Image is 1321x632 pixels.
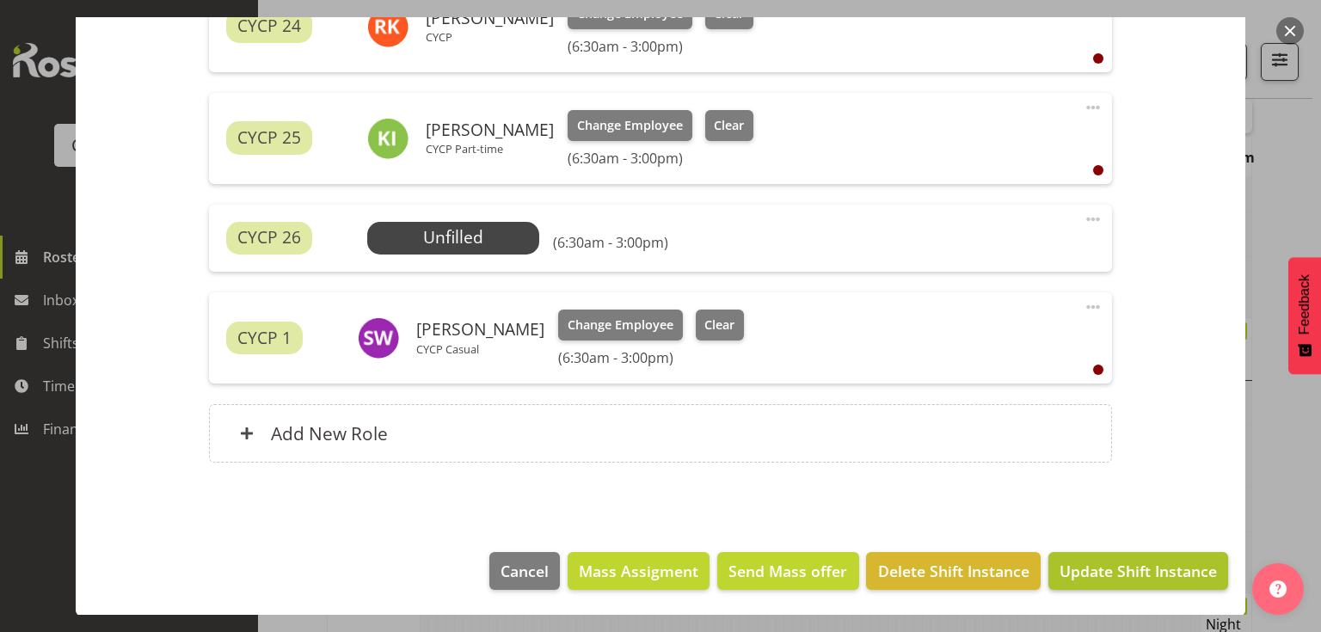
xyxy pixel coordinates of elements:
[1288,257,1321,374] button: Feedback - Show survey
[705,110,754,141] button: Clear
[237,126,301,150] span: CYCP 25
[426,120,554,139] h6: [PERSON_NAME]
[568,150,753,167] h6: (6:30am - 3:00pm)
[577,116,683,135] span: Change Employee
[1093,53,1103,64] div: User is clocked out
[416,342,544,356] p: CYCP Casual
[558,349,744,366] h6: (6:30am - 3:00pm)
[704,316,734,334] span: Clear
[1297,274,1312,334] span: Feedback
[237,326,292,351] span: CYCP 1
[501,560,549,582] span: Cancel
[1093,165,1103,175] div: User is clocked out
[728,560,847,582] span: Send Mass offer
[271,422,388,445] h6: Add New Role
[568,316,673,334] span: Change Employee
[568,38,753,55] h6: (6:30am - 3:00pm)
[568,552,710,590] button: Mass Assigment
[1060,560,1217,582] span: Update Shift Instance
[1048,552,1228,590] button: Update Shift Instance
[423,225,483,249] span: Unfilled
[714,116,744,135] span: Clear
[426,30,554,44] p: CYCP
[579,560,698,582] span: Mass Assigment
[426,9,554,28] h6: [PERSON_NAME]
[358,317,399,359] img: sophie-walton8494.jpg
[367,6,409,47] img: ruby-kerr10353.jpg
[1269,580,1287,598] img: help-xxl-2.png
[553,234,668,251] h6: (6:30am - 3:00pm)
[1093,365,1103,375] div: User is clocked out
[558,310,683,341] button: Change Employee
[866,552,1040,590] button: Delete Shift Instance
[416,320,544,339] h6: [PERSON_NAME]
[237,225,301,250] span: CYCP 26
[717,552,858,590] button: Send Mass offer
[568,110,692,141] button: Change Employee
[237,14,301,39] span: CYCP 24
[696,310,745,341] button: Clear
[878,560,1029,582] span: Delete Shift Instance
[489,552,560,590] button: Cancel
[426,142,554,156] p: CYCP Part-time
[367,118,409,159] img: kate-inwood10942.jpg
